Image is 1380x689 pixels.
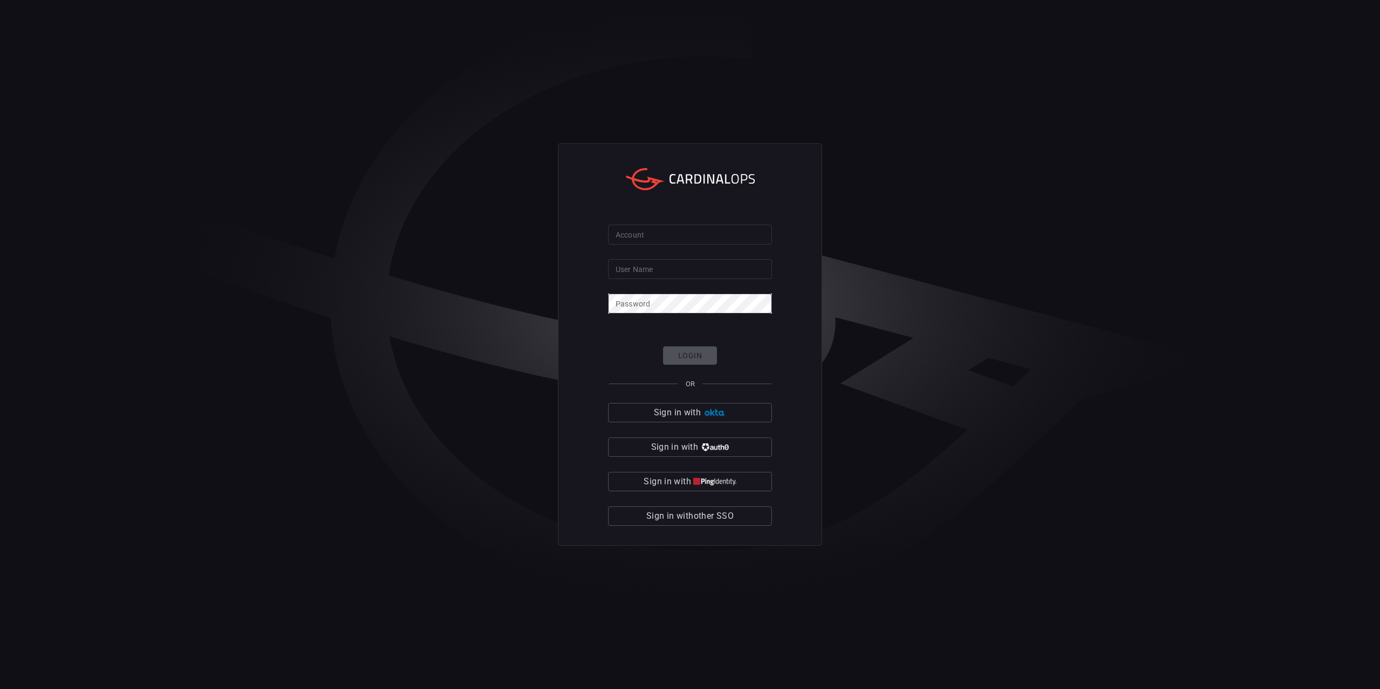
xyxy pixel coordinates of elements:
[654,405,701,420] span: Sign in with
[608,472,772,491] button: Sign in with
[646,509,734,524] span: Sign in with other SSO
[686,380,695,388] span: OR
[693,478,736,486] img: quu4iresuhQAAAABJRU5ErkJggg==
[608,506,772,526] button: Sign in withother SSO
[608,259,772,279] input: Type your user name
[644,474,691,489] span: Sign in with
[608,225,772,245] input: Type your account
[651,440,698,455] span: Sign in with
[608,403,772,422] button: Sign in with
[608,437,772,457] button: Sign in with
[700,443,729,451] img: vP8Hhh4KuCH8AavWKdZY7RZgAAAAASUVORK5CYII=
[703,409,726,417] img: Ad5vKXme8s1CQAAAABJRU5ErkJggg==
